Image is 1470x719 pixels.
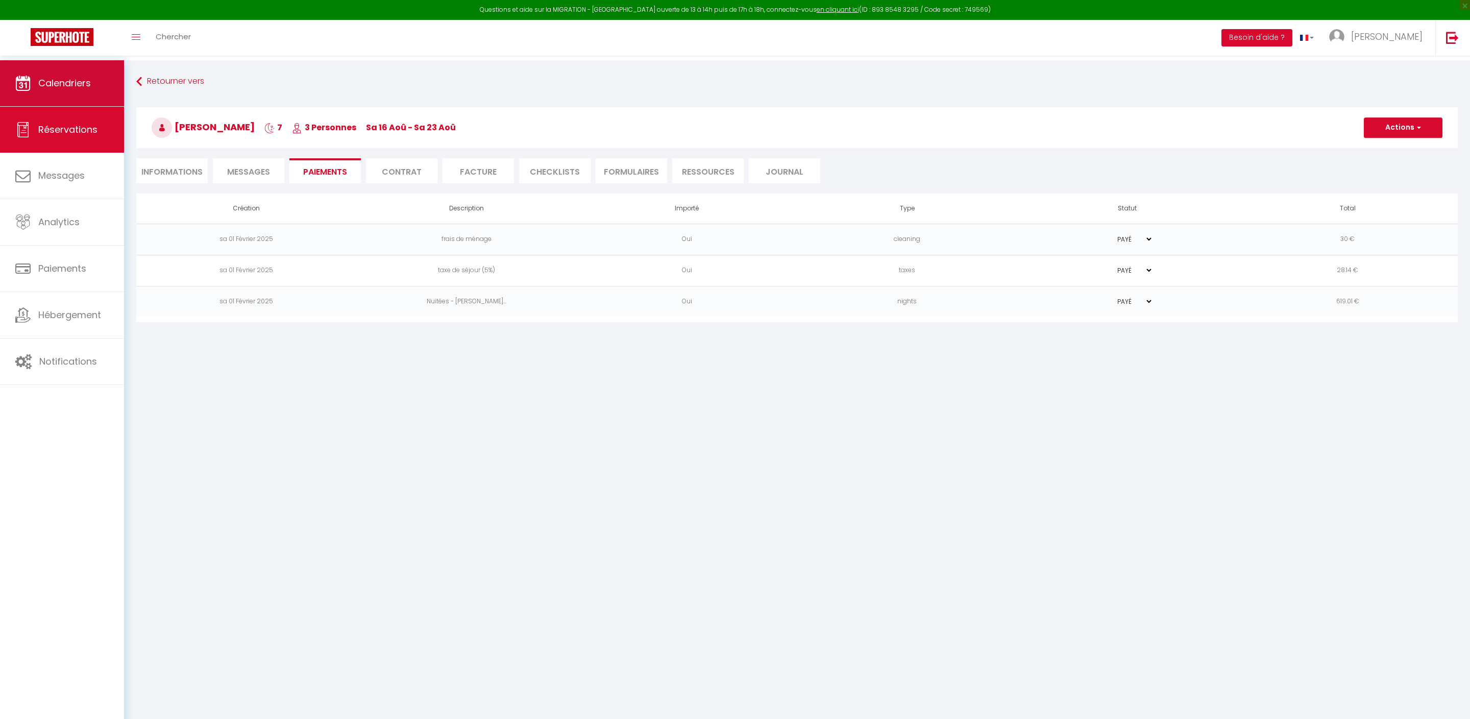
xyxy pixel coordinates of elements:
[357,286,577,317] td: Nuitées - [PERSON_NAME]...
[292,122,356,133] span: 3 Personnes
[227,166,270,178] span: Messages
[577,286,797,317] td: Oui
[577,194,797,224] th: Importé
[136,224,357,255] td: sa 01 Février 2025
[38,308,101,321] span: Hébergement
[1017,194,1238,224] th: Statut
[1238,286,1458,317] td: 619.01 €
[1238,194,1458,224] th: Total
[577,224,797,255] td: Oui
[357,194,577,224] th: Description
[31,28,93,46] img: Super Booking
[1238,255,1458,286] td: 28.14 €
[38,123,97,136] span: Réservations
[1321,20,1435,56] a: ... [PERSON_NAME]
[1238,224,1458,255] td: 30 €
[289,158,361,183] li: Paiements
[156,31,191,42] span: Chercher
[366,122,456,133] span: sa 16 Aoû - sa 23 Aoû
[136,158,208,183] li: Informations
[1351,30,1423,43] span: [PERSON_NAME]
[817,5,859,14] a: en cliquant ici
[1329,29,1344,44] img: ...
[797,286,1018,317] td: nights
[136,286,357,317] td: sa 01 Février 2025
[8,4,39,35] button: Open LiveChat chat widget
[38,77,91,89] span: Calendriers
[797,224,1018,255] td: cleaning
[39,355,97,368] span: Notifications
[136,194,357,224] th: Création
[366,158,437,183] li: Contrat
[136,255,357,286] td: sa 01 Février 2025
[152,121,255,133] span: [PERSON_NAME]
[1446,31,1459,44] img: logout
[38,169,85,182] span: Messages
[357,255,577,286] td: taxe de séjour (5%)
[577,255,797,286] td: Oui
[749,158,820,183] li: Journal
[1364,117,1442,138] button: Actions
[357,224,577,255] td: frais de ménage
[1221,29,1292,46] button: Besoin d'aide ?
[148,20,199,56] a: Chercher
[443,158,514,183] li: Facture
[797,255,1018,286] td: taxes
[596,158,667,183] li: FORMULAIRES
[38,262,86,275] span: Paiements
[38,215,80,228] span: Analytics
[672,158,744,183] li: Ressources
[264,122,282,133] span: 7
[797,194,1018,224] th: Type
[136,73,1458,91] a: Retourner vers
[519,158,591,183] li: CHECKLISTS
